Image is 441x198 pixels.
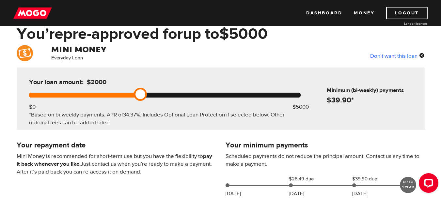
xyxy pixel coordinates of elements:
p: Scheduled payments do not reduce the principal amount. Contact us any time to make a payment. [226,152,425,168]
p: [DATE] [226,190,241,198]
b: pay it back whenever you like. [17,153,212,168]
iframe: LiveChat chat widget [414,171,441,198]
div: $5000 [292,103,309,111]
span: $5000 [219,24,268,44]
h4: $ [327,96,422,105]
h4: Your minimum payments [226,141,425,150]
img: mogo_logo-11ee424be714fa7cbb0f0f49df9e16ec.png [13,7,52,19]
h6: Minimum (bi-weekly) payments [327,86,422,94]
span: $2000 [87,78,106,86]
div: Don’t want this loan [370,52,425,60]
h1: You’re pre-approved for up to [17,25,425,42]
a: Lender licences [379,21,428,26]
a: Logout [386,7,428,19]
div: UP TO 1 YEAR [400,177,416,193]
p: Mini Money is recommended for short-term use but you have the flexibility to Just contact us when... [17,152,216,176]
span: $39.90 due [352,175,385,183]
span: 39.90 [331,95,351,105]
p: [DATE] [352,190,368,198]
a: Dashboard [306,7,342,19]
h5: Your loan amount: [29,78,162,86]
a: Money [354,7,374,19]
h4: Your repayment date [17,141,216,150]
p: [DATE] [289,190,304,198]
span: $28.49 due [289,175,322,183]
span: 34.37% [123,111,140,118]
div: $0 [29,103,36,111]
div: *Based on bi-weekly payments, APR of . Includes Optional Loan Protection if selected below. Other... [29,111,301,127]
